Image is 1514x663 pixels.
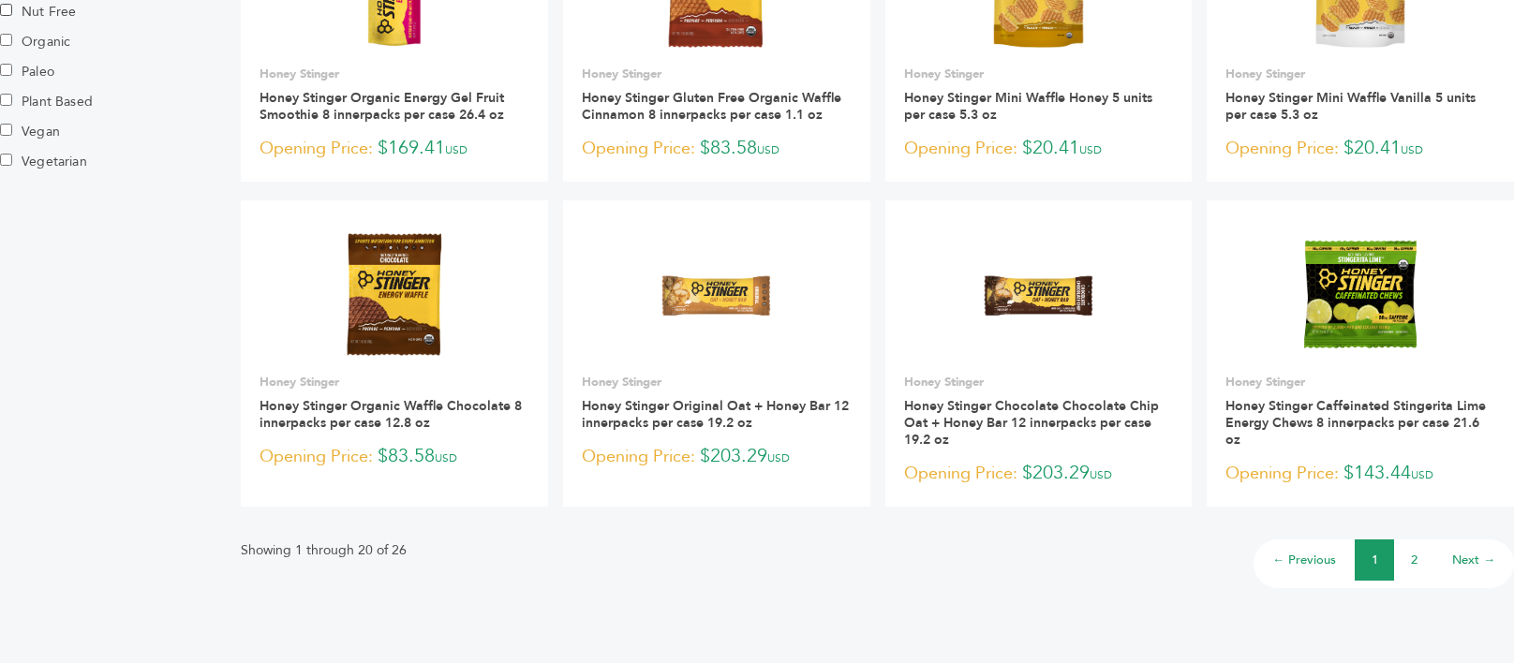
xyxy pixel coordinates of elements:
a: Honey Stinger Organic Energy Gel Fruit Smoothie 8 innerpacks per case 26.4 oz [260,89,504,124]
span: Opening Price: [1225,461,1339,486]
a: Honey Stinger Organic Waffle Chocolate 8 innerpacks per case 12.8 oz [260,397,522,432]
img: Honey Stinger Caffeinated Stingerita Lime Energy Chews 8 innerpacks per case 21.6 oz [1293,227,1429,362]
img: Honey Stinger Chocolate Chocolate Chip Oat + Honey Bar 12 innerpacks per case 19.2 oz [971,227,1106,362]
span: USD [767,450,790,465]
a: Honey Stinger Mini Waffle Honey 5 units per case 5.3 oz [904,89,1152,124]
span: Opening Price: [1225,136,1339,161]
p: Honey Stinger [904,66,1174,82]
span: Opening Price: [582,444,695,469]
p: $83.58 [582,135,852,163]
a: 1 [1372,552,1378,568]
p: $20.41 [904,135,1174,163]
a: 2 [1411,552,1418,568]
p: $169.41 [260,135,529,163]
span: Opening Price: [260,136,373,161]
span: USD [757,142,779,157]
span: USD [1079,142,1102,157]
p: $203.29 [582,443,852,471]
p: $20.41 [1225,135,1495,163]
a: Honey Stinger Original Oat + Honey Bar 12 innerpacks per case 19.2 oz [582,397,849,432]
p: $143.44 [1225,460,1495,488]
span: Opening Price: [260,444,373,469]
p: Honey Stinger [904,374,1174,390]
a: Honey Stinger Mini Waffle Vanilla 5 units per case 5.3 oz [1225,89,1476,124]
p: Honey Stinger [260,374,529,390]
p: $83.58 [260,443,529,471]
p: Honey Stinger [260,66,529,82]
span: USD [445,142,468,157]
a: Honey Stinger Gluten Free Organic Waffle Cinnamon 8 innerpacks per case 1.1 oz [582,89,841,124]
a: Honey Stinger Chocolate Chocolate Chip Oat + Honey Bar 12 innerpacks per case 19.2 oz [904,397,1159,449]
img: Honey Stinger Organic Waffle Chocolate 8 innerpacks per case 12.8 oz [327,227,463,362]
a: Honey Stinger Caffeinated Stingerita Lime Energy Chews 8 innerpacks per case 21.6 oz [1225,397,1486,449]
p: Honey Stinger [1225,374,1495,390]
p: Showing 1 through 20 of 26 [241,539,407,562]
span: USD [1090,467,1112,482]
a: ← Previous [1272,552,1336,568]
p: Honey Stinger [1225,66,1495,82]
p: Honey Stinger [582,374,852,390]
a: Next → [1452,552,1495,568]
p: Honey Stinger [582,66,852,82]
span: Opening Price: [582,136,695,161]
span: USD [435,450,457,465]
p: $203.29 [904,460,1174,488]
span: USD [1401,142,1423,157]
span: Opening Price: [904,461,1017,486]
img: Honey Stinger Original Oat + Honey Bar 12 innerpacks per case 19.2 oz [648,227,784,362]
span: Opening Price: [904,136,1017,161]
span: USD [1411,467,1433,482]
